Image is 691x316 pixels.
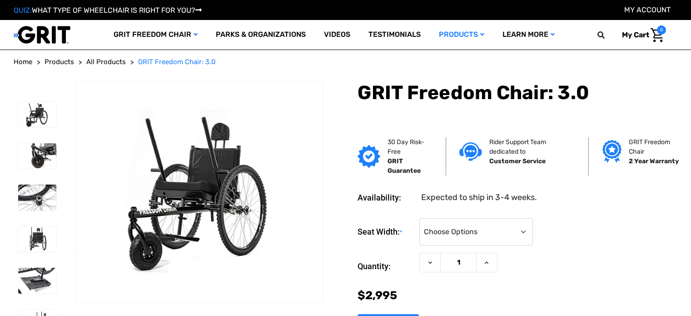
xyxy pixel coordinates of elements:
a: Products [430,20,493,50]
p: 30 Day Risk-Free [388,137,432,156]
strong: Customer Service [489,157,546,165]
p: Rider Support Team dedicated to [489,137,575,156]
label: Quantity: [358,253,415,280]
p: GRIT Freedom Chair [629,137,681,156]
span: 0 [657,25,666,35]
img: Grit freedom [602,140,621,163]
a: Testimonials [359,20,430,50]
a: Products [45,57,74,67]
a: Learn More [493,20,564,50]
a: Videos [315,20,359,50]
span: My Cart [622,30,649,39]
a: GRIT Freedom Chair [104,20,207,50]
a: QUIZ:WHAT TYPE OF WHEELCHAIR IS RIGHT FOR YOU? [14,6,202,15]
a: All Products [86,57,126,67]
strong: GRIT Guarantee [388,157,421,175]
dt: Availability: [358,191,415,204]
img: GRIT Freedom Chair: 3.0 [18,226,56,252]
img: GRIT Freedom Chair: 3.0 [76,109,323,274]
button: Go to slide 3 of 3 [32,85,51,96]
a: GRIT Freedom Chair: 3.0 [138,57,216,67]
span: All Products [86,58,126,66]
dd: Expected to ship in 3-4 weeks. [421,191,537,204]
input: Search [602,25,615,45]
img: Cart [651,28,664,42]
span: Home [14,58,32,66]
a: Account [624,5,671,14]
strong: 2 Year Warranty [629,157,679,165]
label: Seat Width: [358,218,415,246]
h1: GRIT Freedom Chair: 3.0 [358,81,677,104]
nav: Breadcrumb [14,57,677,67]
span: Products [45,58,74,66]
img: Customer service [459,142,482,161]
img: GRIT All-Terrain Wheelchair and Mobility Equipment [14,25,70,44]
span: GRIT Freedom Chair: 3.0 [138,58,216,66]
img: GRIT Freedom Chair: 3.0 [18,102,56,127]
a: Cart with 0 items [615,25,666,45]
img: GRIT Guarantee [358,145,380,168]
img: GRIT Freedom Chair: 3.0 [18,143,56,169]
span: QUIZ: [14,6,32,15]
span: $2,995 [358,289,397,302]
img: GRIT Freedom Chair: 3.0 [18,185,56,210]
img: GRIT Freedom Chair: 3.0 [18,268,56,293]
a: Home [14,57,32,67]
a: Parks & Organizations [207,20,315,50]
